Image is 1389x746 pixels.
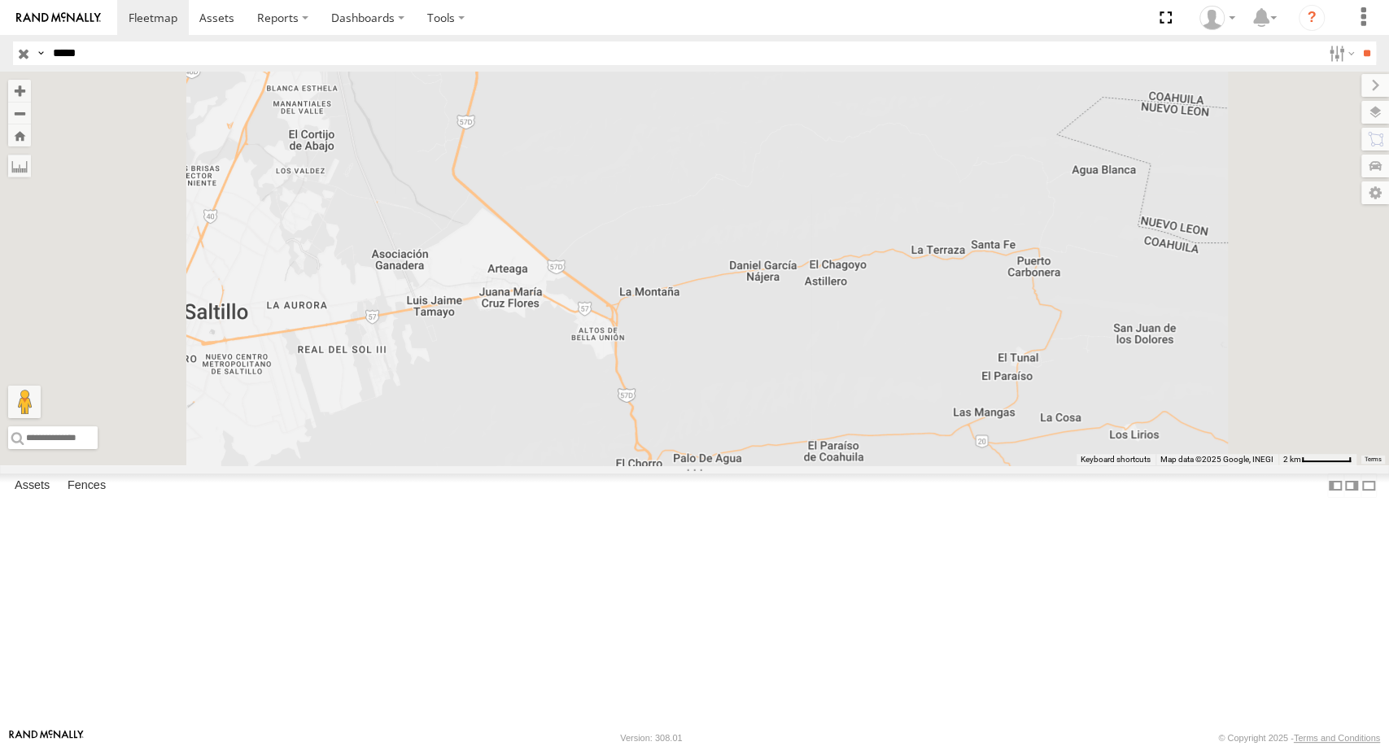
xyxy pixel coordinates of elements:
[1361,181,1389,204] label: Map Settings
[1278,454,1356,465] button: Map Scale: 2 km per 58 pixels
[1218,733,1380,743] div: © Copyright 2025 -
[1327,473,1343,497] label: Dock Summary Table to the Left
[1299,5,1325,31] i: ?
[1194,6,1241,30] div: Juan Oropeza
[8,155,31,177] label: Measure
[1361,473,1377,497] label: Hide Summary Table
[620,733,682,743] div: Version: 308.01
[59,474,114,497] label: Fences
[16,12,101,24] img: rand-logo.svg
[9,730,84,746] a: Visit our Website
[8,80,31,102] button: Zoom in
[8,124,31,146] button: Zoom Home
[8,102,31,124] button: Zoom out
[1343,473,1360,497] label: Dock Summary Table to the Right
[7,474,58,497] label: Assets
[8,386,41,418] button: Drag Pegman onto the map to open Street View
[1294,733,1380,743] a: Terms and Conditions
[1081,454,1151,465] button: Keyboard shortcuts
[1160,455,1273,464] span: Map data ©2025 Google, INEGI
[34,41,47,65] label: Search Query
[1322,41,1357,65] label: Search Filter Options
[1365,456,1382,463] a: Terms (opens in new tab)
[1283,455,1301,464] span: 2 km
